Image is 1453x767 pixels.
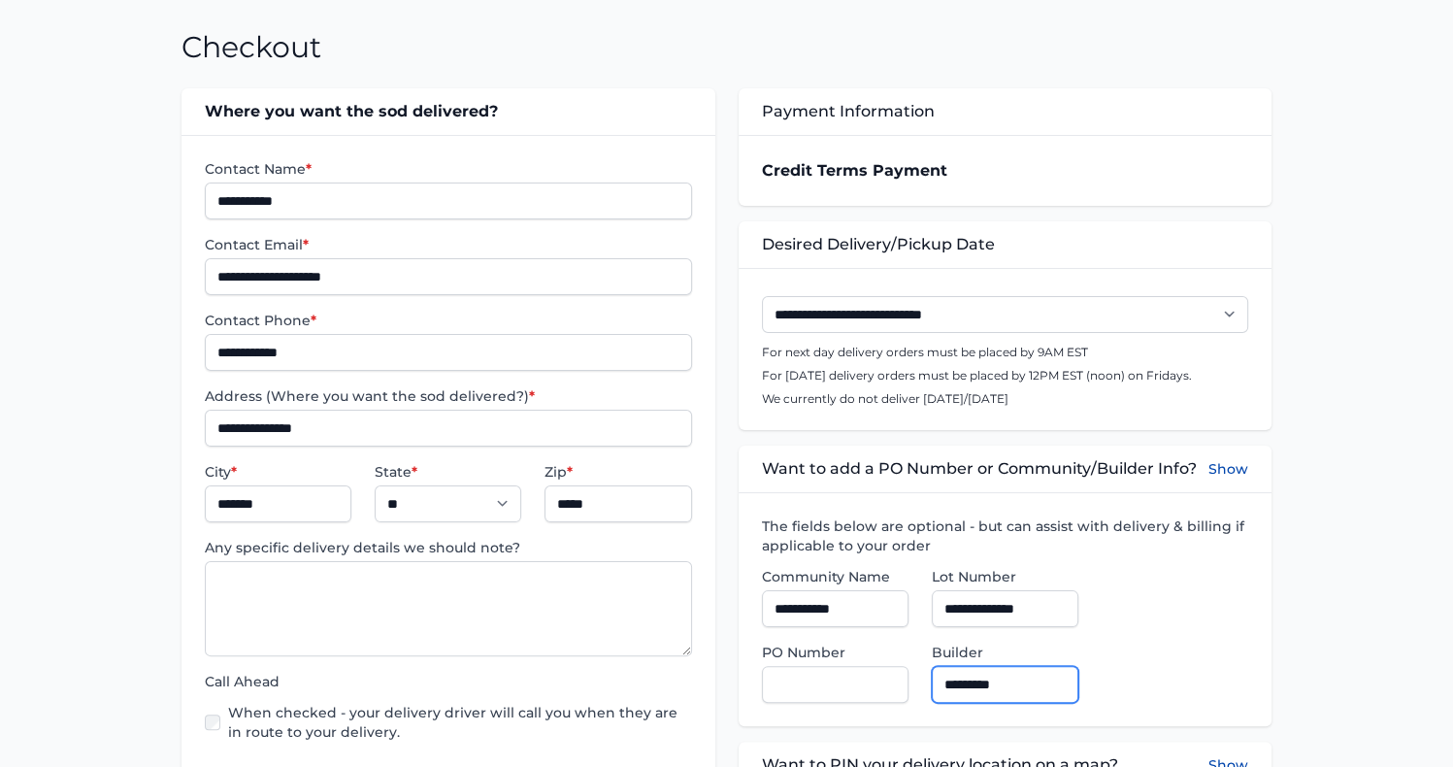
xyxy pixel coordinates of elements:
[739,88,1271,135] div: Payment Information
[205,672,691,691] label: Call Ahead
[762,457,1197,481] span: Want to add a PO Number or Community/Builder Info?
[762,643,908,662] label: PO Number
[932,567,1078,586] label: Lot Number
[762,517,1248,555] label: The fields below are optional - but can assist with delivery & billing if applicable to your order
[1208,457,1248,481] button: Show
[762,567,908,586] label: Community Name
[205,235,691,254] label: Contact Email
[205,159,691,179] label: Contact Name
[182,30,321,65] h1: Checkout
[932,643,1078,662] label: Builder
[182,88,714,135] div: Where you want the sod delivered?
[762,391,1248,407] p: We currently do not deliver [DATE]/[DATE]
[228,703,691,742] label: When checked - your delivery driver will call you when they are in route to your delivery.
[762,368,1248,383] p: For [DATE] delivery orders must be placed by 12PM EST (noon) on Fridays.
[205,311,691,330] label: Contact Phone
[205,538,691,557] label: Any specific delivery details we should note?
[375,462,521,482] label: State
[545,462,691,482] label: Zip
[205,386,691,406] label: Address (Where you want the sod delivered?)
[762,161,947,180] strong: Credit Terms Payment
[205,462,351,482] label: City
[739,221,1271,268] div: Desired Delivery/Pickup Date
[762,345,1248,360] p: For next day delivery orders must be placed by 9AM EST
